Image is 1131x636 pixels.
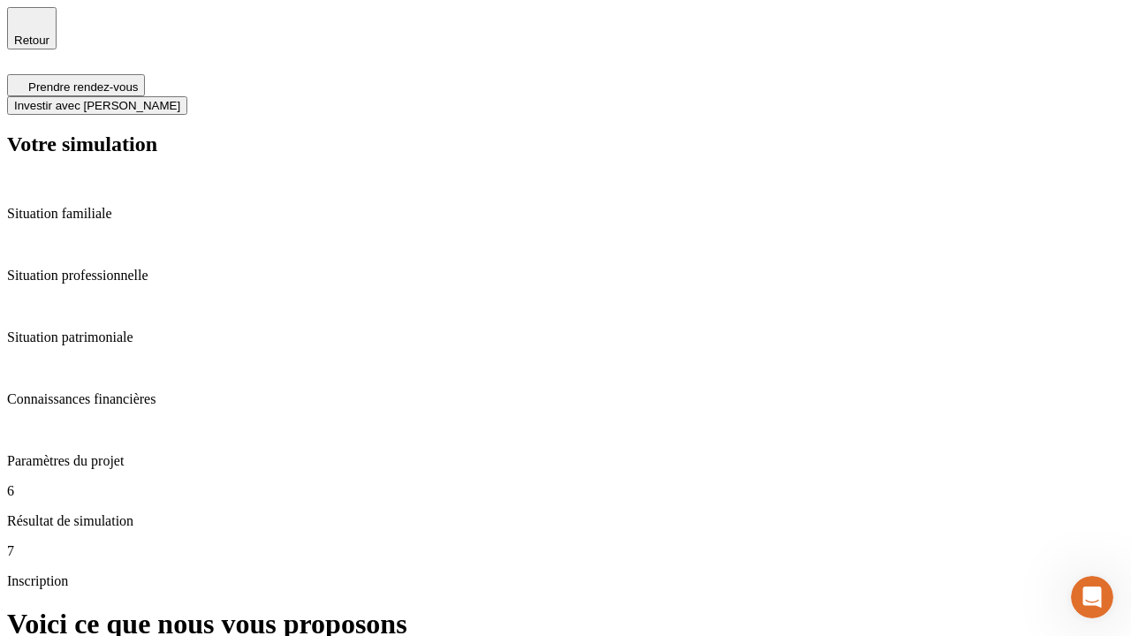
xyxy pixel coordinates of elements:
[7,7,57,49] button: Retour
[28,80,138,94] span: Prendre rendez-vous
[7,483,1124,499] p: 6
[7,206,1124,222] p: Situation familiale
[7,74,145,96] button: Prendre rendez-vous
[7,391,1124,407] p: Connaissances financières
[7,543,1124,559] p: 7
[7,132,1124,156] h2: Votre simulation
[7,96,187,115] button: Investir avec [PERSON_NAME]
[1071,576,1113,618] iframe: Intercom live chat
[7,573,1124,589] p: Inscription
[14,99,180,112] span: Investir avec [PERSON_NAME]
[7,329,1124,345] p: Situation patrimoniale
[7,513,1124,529] p: Résultat de simulation
[7,453,1124,469] p: Paramètres du projet
[7,268,1124,284] p: Situation professionnelle
[14,34,49,47] span: Retour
